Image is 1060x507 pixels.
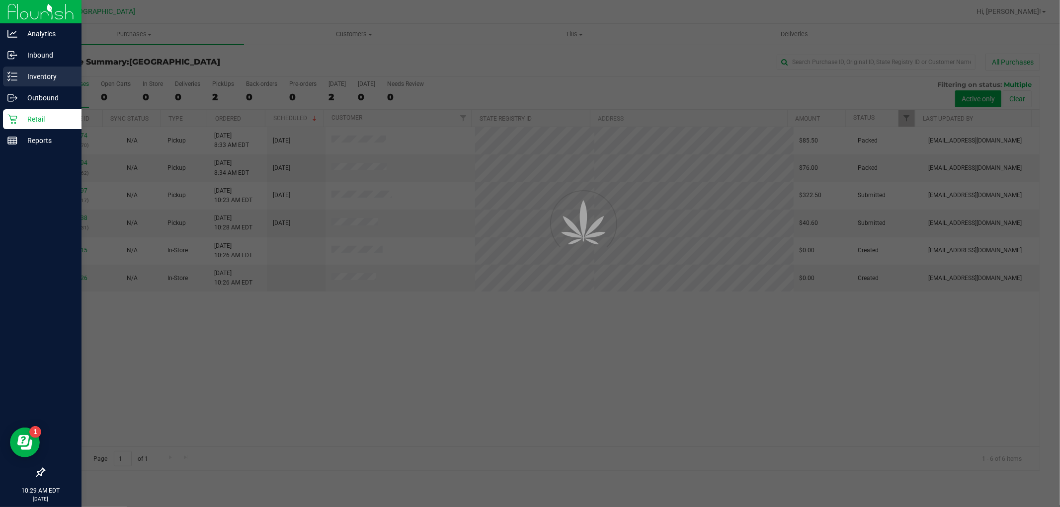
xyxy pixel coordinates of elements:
[17,135,77,146] p: Reports
[7,29,17,39] inline-svg: Analytics
[7,93,17,103] inline-svg: Outbound
[29,426,41,438] iframe: Resource center unread badge
[4,495,77,503] p: [DATE]
[17,28,77,40] p: Analytics
[10,428,40,457] iframe: Resource center
[17,49,77,61] p: Inbound
[17,113,77,125] p: Retail
[7,50,17,60] inline-svg: Inbound
[17,92,77,104] p: Outbound
[4,486,77,495] p: 10:29 AM EDT
[17,71,77,82] p: Inventory
[7,114,17,124] inline-svg: Retail
[7,136,17,145] inline-svg: Reports
[7,72,17,81] inline-svg: Inventory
